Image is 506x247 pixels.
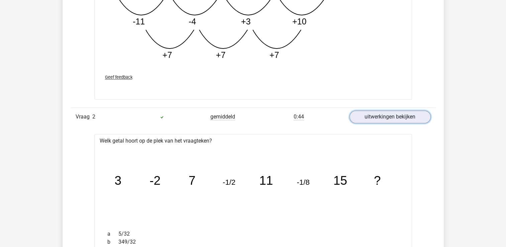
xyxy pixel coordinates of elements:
tspan: -4 [188,17,196,26]
tspan: 11 [259,174,273,187]
tspan: -11 [132,17,144,26]
tspan: +7 [216,50,225,60]
tspan: +7 [162,50,172,60]
span: 2 [92,113,95,120]
span: 0:44 [294,113,304,120]
tspan: -1/2 [222,178,235,186]
tspan: 3 [114,174,121,187]
div: 5/32 [102,230,404,238]
span: Geef feedback [105,75,132,80]
tspan: -2 [149,174,161,187]
span: a [107,230,118,238]
tspan: 15 [333,174,347,187]
div: 349/32 [102,238,404,246]
tspan: -1/8 [297,178,309,186]
a: uitwerkingen bekijken [349,110,431,123]
tspan: ? [374,174,381,187]
tspan: +10 [292,17,306,26]
tspan: +7 [269,50,279,60]
span: Vraag [76,113,92,121]
span: b [107,238,118,246]
tspan: +3 [241,17,250,26]
tspan: 7 [188,174,195,187]
span: gemiddeld [210,113,235,120]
